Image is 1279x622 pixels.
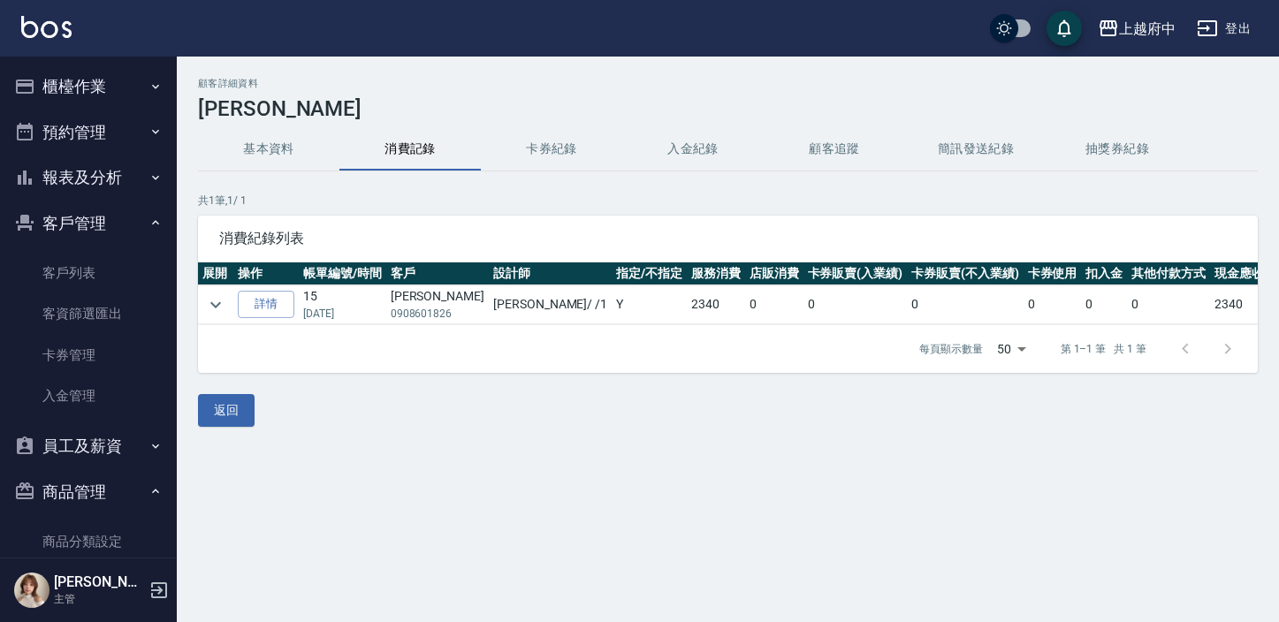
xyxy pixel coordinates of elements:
th: 服務消費 [687,262,745,285]
span: 消費紀錄列表 [219,230,1237,247]
td: [PERSON_NAME] [386,285,489,324]
button: 基本資料 [198,128,339,171]
td: 2340 [687,285,745,324]
button: 客戶管理 [7,201,170,247]
p: 0908601826 [391,306,484,322]
th: 現金應收 [1210,262,1268,285]
button: 櫃檯作業 [7,64,170,110]
a: 詳情 [238,291,294,318]
button: 預約管理 [7,110,170,155]
div: 上越府中 [1119,18,1176,40]
th: 展開 [198,262,233,285]
a: 客戶列表 [7,253,170,293]
h5: [PERSON_NAME] [54,573,144,591]
a: 卡券管理 [7,335,170,375]
img: Person [14,573,49,608]
img: Logo [21,16,72,38]
th: 操作 [233,262,299,285]
td: Y [612,285,687,324]
p: 第 1–1 筆 共 1 筆 [1061,341,1146,357]
button: 登出 [1190,12,1258,45]
th: 設計師 [489,262,612,285]
p: [DATE] [303,306,382,322]
button: 返回 [198,394,255,427]
button: 報表及分析 [7,155,170,201]
td: [PERSON_NAME] / /1 [489,285,612,324]
td: 15 [299,285,386,324]
th: 店販消費 [745,262,803,285]
p: 共 1 筆, 1 / 1 [198,193,1258,209]
th: 扣入金 [1081,262,1127,285]
button: 抽獎券紀錄 [1047,128,1188,171]
td: 0 [803,285,908,324]
h3: [PERSON_NAME] [198,96,1258,121]
td: 0 [745,285,803,324]
h2: 顧客詳細資料 [198,78,1258,89]
th: 帳單編號/時間 [299,262,386,285]
th: 其他付款方式 [1127,262,1210,285]
th: 卡券販賣(不入業績) [907,262,1024,285]
button: save [1047,11,1082,46]
td: 0 [1127,285,1210,324]
th: 客戶 [386,262,489,285]
button: 簡訊發送紀錄 [905,128,1047,171]
button: 消費記錄 [339,128,481,171]
button: 員工及薪資 [7,423,170,469]
th: 指定/不指定 [612,262,687,285]
th: 卡券販賣(入業績) [803,262,908,285]
button: 商品管理 [7,469,170,515]
p: 主管 [54,591,144,607]
p: 每頁顯示數量 [919,341,983,357]
td: 0 [1024,285,1082,324]
div: 50 [990,325,1032,373]
td: 0 [1081,285,1127,324]
button: expand row [202,292,229,318]
a: 商品分類設定 [7,521,170,562]
td: 0 [907,285,1024,324]
button: 卡券紀錄 [481,128,622,171]
a: 入金管理 [7,375,170,416]
a: 客資篩選匯出 [7,293,170,334]
button: 顧客追蹤 [764,128,905,171]
button: 入金紀錄 [622,128,764,171]
button: 上越府中 [1091,11,1183,47]
th: 卡券使用 [1024,262,1082,285]
td: 2340 [1210,285,1268,324]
